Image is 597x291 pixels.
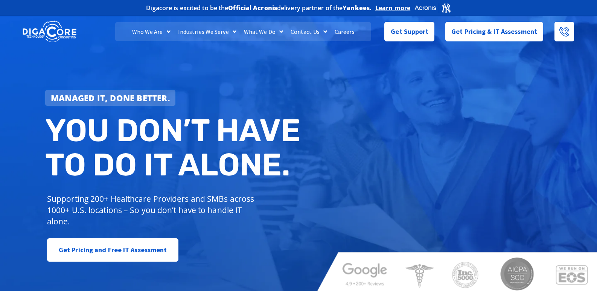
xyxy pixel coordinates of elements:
strong: Managed IT, done better. [51,92,170,104]
a: What We Do [240,22,287,41]
a: Contact Us [287,22,331,41]
span: Get Pricing & IT Assessment [451,24,537,39]
h2: Digacore is excited to be the delivery partner of the [146,5,372,11]
a: Get Support [384,22,434,41]
img: Acronis [414,2,451,13]
nav: Menu [115,22,371,41]
a: Careers [331,22,358,41]
a: Industries We Serve [174,22,240,41]
a: Managed IT, done better. [45,90,175,106]
h2: You don’t have to do IT alone. [45,113,304,182]
b: Yankees. [343,4,372,12]
a: Learn more [375,4,410,12]
a: Get Pricing and Free IT Assessment [47,238,178,262]
span: Get Pricing and Free IT Assessment [59,242,167,257]
a: Get Pricing & IT Assessment [445,22,543,41]
img: DigaCore Technology Consulting [23,20,76,43]
p: Supporting 200+ Healthcare Providers and SMBs across 1000+ U.S. locations – So you don’t have to ... [47,193,257,227]
b: Official Acronis [228,4,277,12]
span: Get Support [391,24,428,39]
a: Who We Are [128,22,174,41]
